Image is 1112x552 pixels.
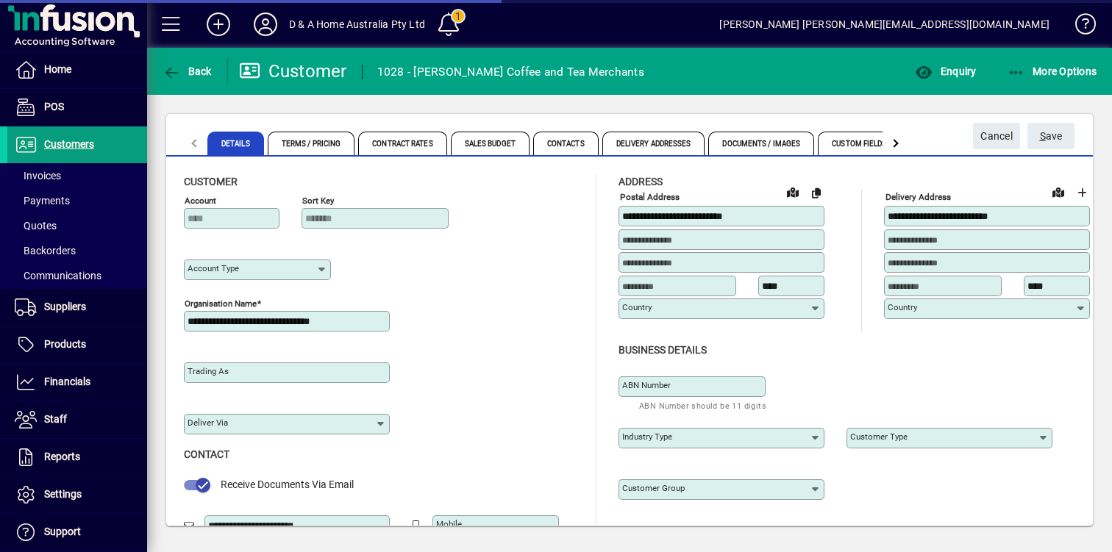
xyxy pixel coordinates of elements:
[188,417,228,428] mat-label: Deliver via
[451,132,530,155] span: Sales Budget
[185,298,257,309] mat-label: Organisation name
[850,431,908,442] mat-label: Customer type
[163,65,212,77] span: Back
[195,11,242,37] button: Add
[239,60,347,83] div: Customer
[619,344,707,356] span: Business details
[7,514,147,551] a: Support
[184,448,229,460] span: Contact
[242,11,289,37] button: Profile
[602,132,705,155] span: Delivery Addresses
[15,170,61,182] span: Invoices
[781,180,805,204] a: View on map
[44,376,90,387] span: Financials
[7,89,147,126] a: POS
[1008,65,1097,77] span: More Options
[1027,123,1074,149] button: Save
[289,12,425,36] div: D & A Home Australia Pty Ltd
[207,132,264,155] span: Details
[1047,180,1070,204] a: View on map
[302,196,334,206] mat-label: Sort key
[7,163,147,188] a: Invoices
[44,413,67,425] span: Staff
[639,397,766,414] mat-hint: ABN Number should be 11 digits
[44,526,81,537] span: Support
[436,519,462,529] mat-label: Mobile
[7,238,147,263] a: Backorders
[147,58,228,85] app-page-header-button: Back
[533,132,599,155] span: Contacts
[15,270,101,282] span: Communications
[221,478,354,490] span: Receive Documents Via Email
[1040,124,1063,148] span: ave
[7,401,147,438] a: Staff
[188,263,239,273] mat-label: Account Type
[915,65,976,77] span: Enquiry
[44,138,94,150] span: Customers
[622,483,685,493] mat-label: Customer group
[980,124,1013,148] span: Cancel
[888,302,917,312] mat-label: Country
[268,132,355,155] span: Terms / Pricing
[358,132,446,155] span: Contract Rates
[44,488,82,500] span: Settings
[7,364,147,401] a: Financials
[188,366,229,376] mat-label: Trading as
[159,58,215,85] button: Back
[7,51,147,88] a: Home
[7,188,147,213] a: Payments
[1004,58,1101,85] button: More Options
[805,181,828,204] button: Copy to Delivery address
[44,63,71,75] span: Home
[377,60,644,84] div: 1028 - [PERSON_NAME] Coffee and Tea Merchants
[44,101,64,112] span: POS
[44,338,86,350] span: Products
[619,176,663,187] span: Address
[44,451,80,462] span: Reports
[7,476,147,513] a: Settings
[184,176,238,187] span: Customer
[1070,181,1094,204] button: Choose address
[44,301,86,312] span: Suppliers
[7,326,147,363] a: Products
[973,123,1020,149] button: Cancel
[622,431,672,442] mat-label: Industry type
[7,289,147,326] a: Suppliers
[7,263,147,288] a: Communications
[708,132,814,155] span: Documents / Images
[818,132,900,155] span: Custom Fields
[622,302,652,312] mat-label: Country
[719,12,1049,36] div: [PERSON_NAME] [PERSON_NAME][EMAIL_ADDRESS][DOMAIN_NAME]
[15,245,76,257] span: Backorders
[15,220,57,232] span: Quotes
[15,195,70,207] span: Payments
[911,58,980,85] button: Enquiry
[185,196,216,206] mat-label: Account
[1064,3,1094,51] a: Knowledge Base
[7,213,147,238] a: Quotes
[622,380,671,390] mat-label: ABN Number
[7,439,147,476] a: Reports
[1040,130,1046,142] span: S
